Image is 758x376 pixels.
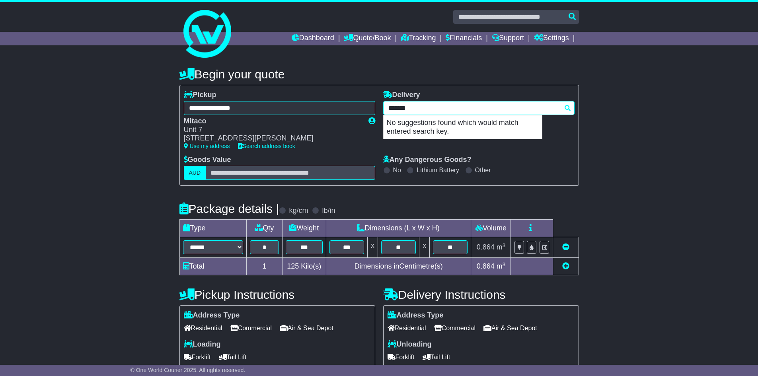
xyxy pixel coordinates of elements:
[326,258,471,275] td: Dimensions in Centimetre(s)
[287,262,299,270] span: 125
[179,288,375,301] h4: Pickup Instructions
[131,367,246,373] span: © One World Courier 2025. All rights reserved.
[280,322,333,334] span: Air & Sea Depot
[477,243,495,251] span: 0.864
[184,117,360,126] div: Mitaco
[179,220,246,237] td: Type
[326,220,471,237] td: Dimensions (L x W x H)
[497,262,506,270] span: m
[419,237,430,258] td: x
[184,126,360,134] div: Unit 7
[562,243,569,251] a: Remove this item
[184,166,206,180] label: AUD
[388,351,415,363] span: Forklift
[477,262,495,270] span: 0.864
[292,32,334,45] a: Dashboard
[344,32,391,45] a: Quote/Book
[179,258,246,275] td: Total
[282,258,326,275] td: Kilo(s)
[388,311,444,320] label: Address Type
[562,262,569,270] a: Add new item
[184,134,360,143] div: [STREET_ADDRESS][PERSON_NAME]
[503,261,506,267] sup: 3
[423,351,450,363] span: Tail Lift
[282,220,326,237] td: Weight
[246,220,282,237] td: Qty
[184,143,230,149] a: Use my address
[289,207,308,215] label: kg/cm
[184,91,216,99] label: Pickup
[503,242,506,248] sup: 3
[384,115,542,139] p: No suggestions found which would match entered search key.
[246,258,282,275] td: 1
[184,340,221,349] label: Loading
[322,207,335,215] label: lb/in
[497,243,506,251] span: m
[393,166,401,174] label: No
[230,322,272,334] span: Commercial
[184,156,231,164] label: Goods Value
[179,68,579,81] h4: Begin your quote
[219,351,247,363] span: Tail Lift
[471,220,511,237] td: Volume
[367,237,378,258] td: x
[434,322,475,334] span: Commercial
[401,32,436,45] a: Tracking
[184,311,240,320] label: Address Type
[383,91,420,99] label: Delivery
[492,32,524,45] a: Support
[184,351,211,363] span: Forklift
[179,202,279,215] h4: Package details |
[238,143,295,149] a: Search address book
[383,156,472,164] label: Any Dangerous Goods?
[483,322,537,334] span: Air & Sea Depot
[534,32,569,45] a: Settings
[388,340,432,349] label: Unloading
[388,322,426,334] span: Residential
[475,166,491,174] label: Other
[184,322,222,334] span: Residential
[446,32,482,45] a: Financials
[383,288,579,301] h4: Delivery Instructions
[417,166,459,174] label: Lithium Battery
